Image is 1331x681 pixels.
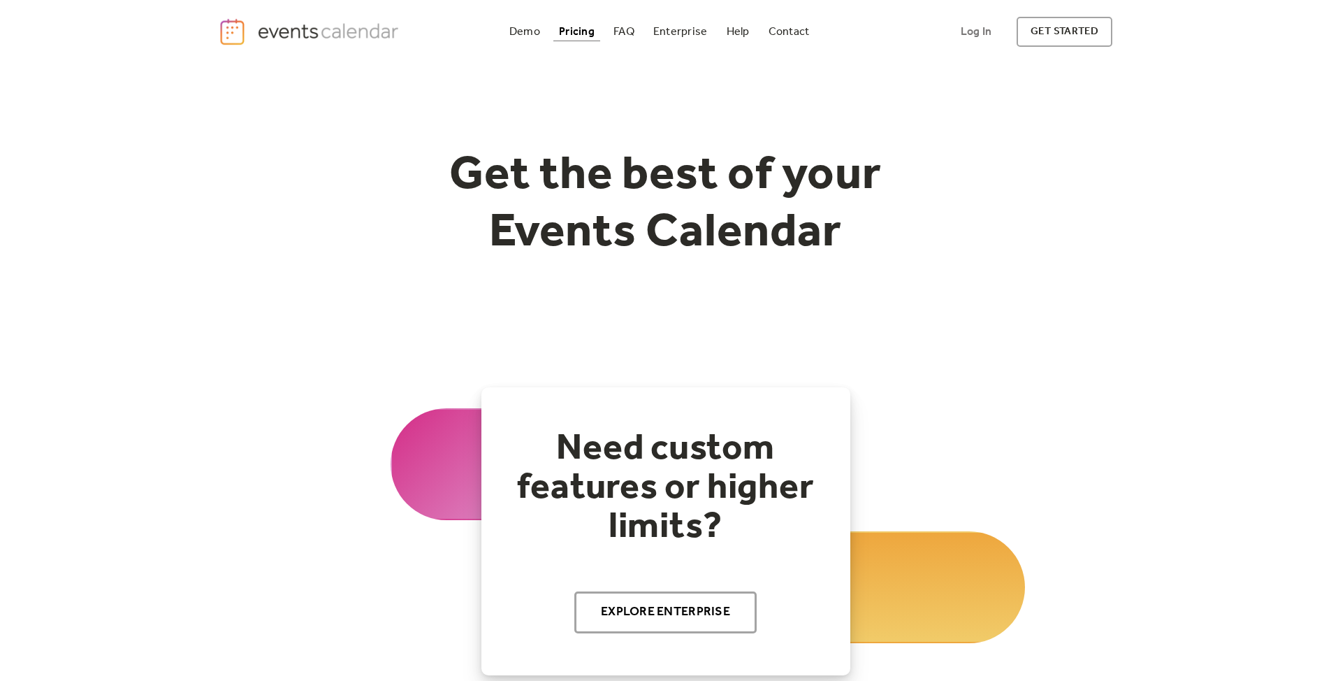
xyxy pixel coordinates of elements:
div: Enterprise [653,28,707,36]
a: get started [1017,17,1112,47]
a: FAQ [608,22,640,41]
div: Pricing [559,28,595,36]
a: Help [721,22,755,41]
h2: Need custom features or higher limits? [509,429,822,547]
div: FAQ [613,28,634,36]
div: Demo [509,28,540,36]
a: Contact [763,22,815,41]
a: Enterprise [648,22,713,41]
a: Demo [504,22,546,41]
h1: Get the best of your Events Calendar [398,148,934,261]
div: Help [727,28,750,36]
a: Explore Enterprise [574,592,757,633]
a: Pricing [553,22,600,41]
div: Contact [769,28,810,36]
a: Log In [947,17,1005,47]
